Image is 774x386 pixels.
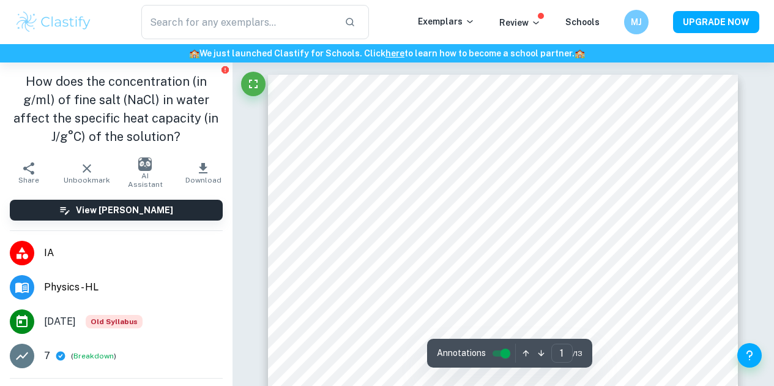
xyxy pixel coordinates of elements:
[385,48,404,58] a: here
[573,348,582,359] span: / 13
[44,246,223,260] span: IA
[174,156,233,190] button: Download
[499,16,541,29] p: Review
[673,11,759,33] button: UPGRADE NOW
[15,10,92,34] img: Clastify logo
[565,17,600,27] a: Schools
[418,15,475,28] p: Exemplars
[241,72,266,96] button: Fullscreen
[116,156,174,190] button: AI Assistant
[437,347,486,360] span: Annotations
[71,350,116,362] span: ( )
[10,200,223,221] button: View [PERSON_NAME]
[44,280,223,295] span: Physics - HL
[575,48,585,58] span: 🏫
[86,315,143,328] div: Starting from the May 2025 session, the Physics IA requirements have changed. It's OK to refer to...
[18,176,39,184] span: Share
[64,176,110,184] span: Unbookmark
[86,315,143,328] span: Old Syllabus
[624,10,649,34] button: MJ
[58,156,116,190] button: Unbookmark
[124,172,167,189] span: AI Assistant
[73,350,114,361] button: Breakdown
[10,72,223,146] h1: How does the concentration (in g/ml) of fine salt (NaCl) in water affect the specific heat capaci...
[138,157,152,171] img: AI Assistant
[141,5,335,39] input: Search for any exemplars...
[44,314,76,329] span: [DATE]
[44,349,50,363] p: 7
[189,48,199,58] span: 🏫
[2,47,772,60] h6: We just launched Clastify for Schools. Click to learn how to become a school partner.
[737,343,762,368] button: Help and Feedback
[185,176,221,184] span: Download
[221,65,230,74] button: Report issue
[76,203,173,217] h6: View [PERSON_NAME]
[630,15,644,29] h6: MJ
